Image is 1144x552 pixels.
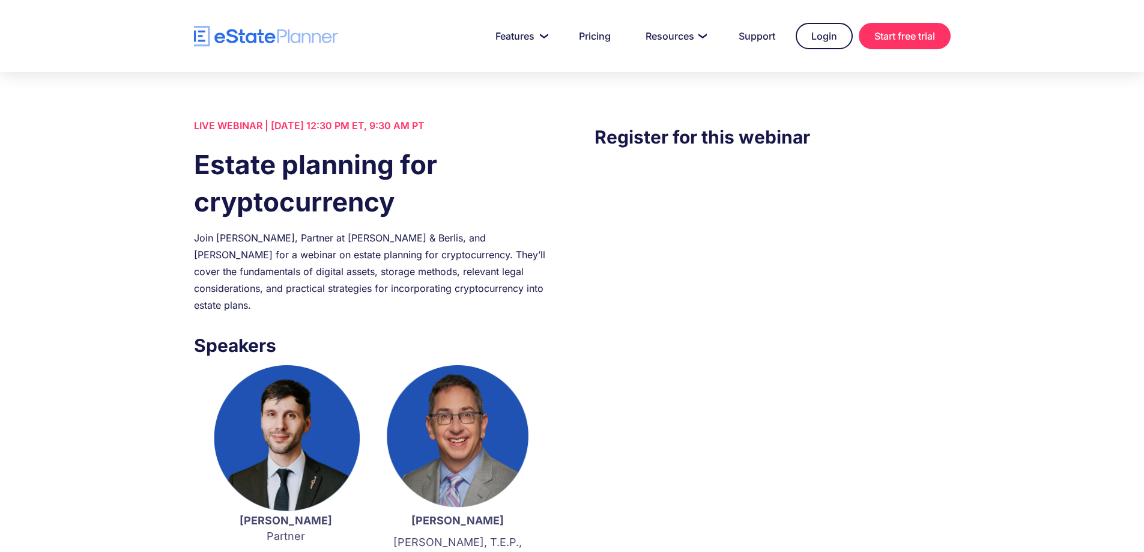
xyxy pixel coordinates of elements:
[564,24,625,48] a: Pricing
[859,23,951,49] a: Start free trial
[194,332,549,359] h3: Speakers
[595,123,950,151] h3: Register for this webinar
[481,24,558,48] a: Features
[796,23,853,49] a: Login
[631,24,718,48] a: Resources
[194,229,549,314] div: Join [PERSON_NAME], Partner at [PERSON_NAME] & Berlis, and [PERSON_NAME] for a webinar on estate ...
[194,117,549,134] div: LIVE WEBINAR | [DATE] 12:30 PM ET, 9:30 AM PT
[240,514,332,527] strong: [PERSON_NAME]
[411,514,504,527] strong: [PERSON_NAME]
[194,146,549,220] h1: Estate planning for cryptocurrency
[194,26,338,47] a: home
[595,175,950,265] iframe: Form 0
[724,24,790,48] a: Support
[212,513,360,544] p: Partner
